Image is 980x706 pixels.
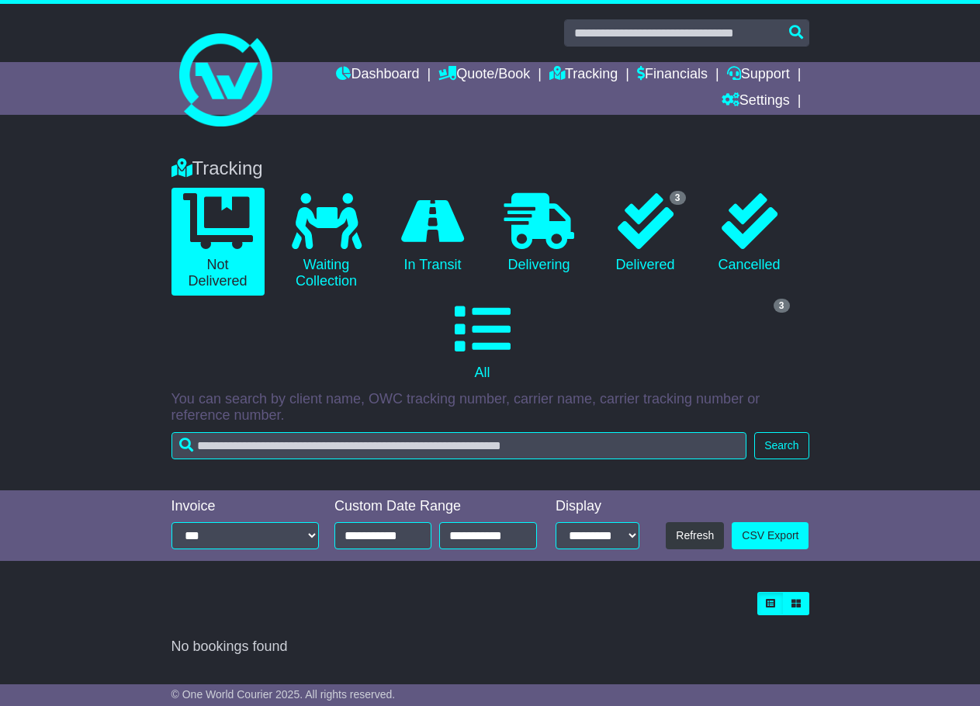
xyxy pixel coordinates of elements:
[171,296,794,387] a: 3 All
[727,62,790,88] a: Support
[493,188,586,279] a: Delivering
[666,522,724,549] button: Refresh
[601,188,690,279] a: 3 Delivered
[732,522,809,549] a: CSV Export
[280,188,373,296] a: Waiting Collection
[670,191,686,205] span: 3
[705,188,794,279] a: Cancelled
[637,62,708,88] a: Financials
[556,498,639,515] div: Display
[171,639,809,656] div: No bookings found
[389,188,477,279] a: In Transit
[171,391,809,424] p: You can search by client name, OWC tracking number, carrier name, carrier tracking number or refe...
[171,498,320,515] div: Invoice
[774,299,790,313] span: 3
[754,432,809,459] button: Search
[438,62,530,88] a: Quote/Book
[164,157,817,180] div: Tracking
[336,62,419,88] a: Dashboard
[549,62,618,88] a: Tracking
[334,498,537,515] div: Custom Date Range
[722,88,790,115] a: Settings
[171,688,396,701] span: © One World Courier 2025. All rights reserved.
[171,188,265,296] a: Not Delivered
